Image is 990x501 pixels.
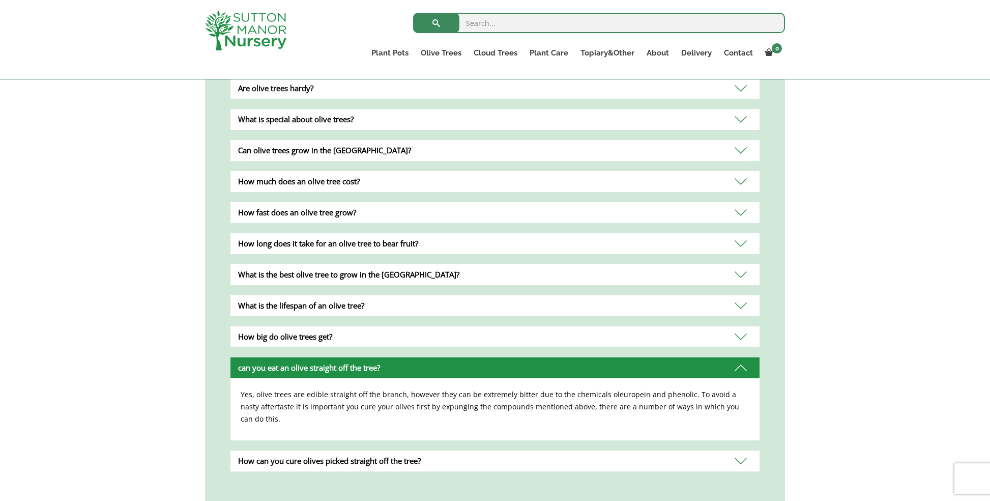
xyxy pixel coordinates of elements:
[574,46,640,60] a: Topiary&Other
[230,451,760,471] div: How can you cure olives picked straight off the tree?
[230,357,760,378] div: can you eat an olive straight off the tree?
[718,46,759,60] a: Contact
[365,46,415,60] a: Plant Pots
[230,78,760,99] div: Are olive trees hardy?
[230,233,760,254] div: How long does it take for an olive tree to bear fruit?
[230,171,760,192] div: How much does an olive tree cost?
[230,140,760,161] div: Can olive trees grow in the [GEOGRAPHIC_DATA]?
[415,46,468,60] a: Olive Trees
[205,10,286,50] img: logo
[675,46,718,60] a: Delivery
[640,46,675,60] a: About
[230,295,760,316] div: What is the lifespan of an olive tree?
[230,202,760,223] div: How fast does an olive tree grow?
[468,46,523,60] a: Cloud Trees
[759,46,785,60] a: 0
[772,43,782,53] span: 0
[413,13,785,33] input: Search...
[230,109,760,130] div: What is special about olive trees?
[241,388,749,425] p: Yes, olive trees are edible straight off the branch, however they can be extremely bitter due to ...
[523,46,574,60] a: Plant Care
[230,326,760,347] div: How big do olive trees get?
[230,264,760,285] div: What is the best olive tree to grow in the [GEOGRAPHIC_DATA]?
